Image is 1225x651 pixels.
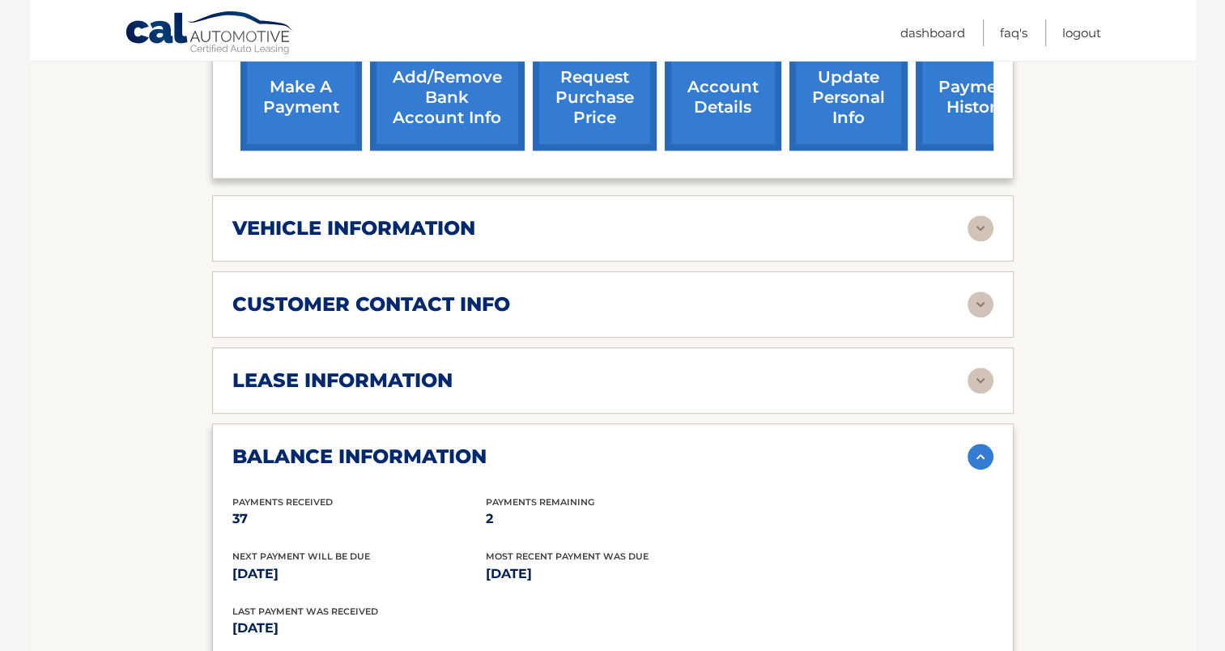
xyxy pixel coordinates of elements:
p: 2 [486,508,739,530]
a: request purchase price [533,45,657,151]
a: payment history [916,45,1037,151]
img: accordion-rest.svg [968,291,993,317]
a: make a payment [240,45,362,151]
a: Add/Remove bank account info [370,45,525,151]
a: Logout [1062,19,1101,46]
h2: customer contact info [232,292,510,317]
p: [DATE] [232,563,486,585]
span: Next Payment will be due [232,551,370,562]
img: accordion-rest.svg [968,368,993,394]
a: FAQ's [1000,19,1027,46]
span: Most Recent Payment Was Due [486,551,649,562]
a: Cal Automotive [125,11,295,57]
a: update personal info [789,45,908,151]
img: accordion-active.svg [968,444,993,470]
img: accordion-rest.svg [968,215,993,241]
h2: balance information [232,445,487,469]
span: Payments Remaining [486,496,594,508]
a: Dashboard [900,19,965,46]
h2: lease information [232,368,453,393]
p: [DATE] [486,563,739,585]
span: Last Payment was received [232,606,378,617]
p: 37 [232,508,486,530]
span: Payments Received [232,496,333,508]
a: account details [665,45,781,151]
p: [DATE] [232,617,613,640]
h2: vehicle information [232,216,475,240]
